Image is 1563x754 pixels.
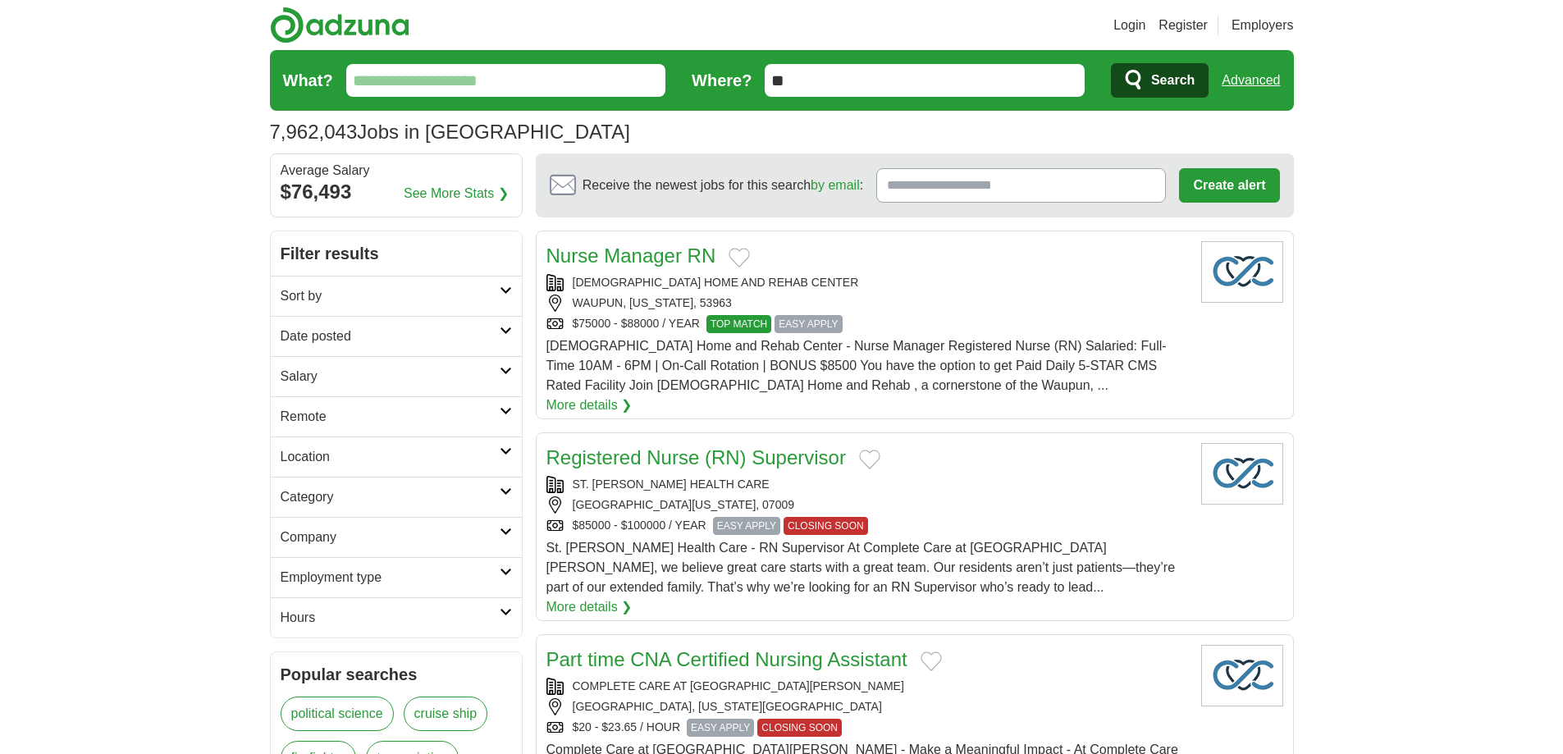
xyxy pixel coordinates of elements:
img: Adzuna logo [270,7,409,43]
img: Company logo [1201,241,1283,303]
h2: Category [281,487,500,507]
button: Add to favorite jobs [859,450,880,469]
span: EASY APPLY [687,719,754,737]
div: COMPLETE CARE AT [GEOGRAPHIC_DATA][PERSON_NAME] [546,678,1188,695]
div: $76,493 [281,177,512,207]
button: Add to favorite jobs [921,651,942,671]
h2: Filter results [271,231,522,276]
div: Average Salary [281,164,512,177]
div: [GEOGRAPHIC_DATA][US_STATE], 07009 [546,496,1188,514]
h2: Location [281,447,500,467]
img: Company logo [1201,443,1283,505]
a: Company [271,517,522,557]
a: Login [1113,16,1145,35]
a: See More Stats ❯ [404,184,509,203]
a: Remote [271,396,522,436]
span: CLOSING SOON [784,517,868,535]
div: ST. [PERSON_NAME] HEALTH CARE [546,476,1188,493]
label: What? [283,68,333,93]
button: Search [1111,63,1209,98]
span: Search [1151,64,1195,97]
div: $75000 - $88000 / YEAR [546,315,1188,333]
a: Part time CNA Certified Nursing Assistant [546,648,907,670]
label: Where? [692,68,752,93]
a: by email [811,178,860,192]
a: Category [271,477,522,517]
a: Register [1159,16,1208,35]
a: Salary [271,356,522,396]
h2: Company [281,528,500,547]
a: Employers [1232,16,1294,35]
a: Nurse Manager RN [546,244,716,267]
a: Registered Nurse (RN) Supervisor [546,446,846,468]
h2: Hours [281,608,500,628]
div: [GEOGRAPHIC_DATA], [US_STATE][GEOGRAPHIC_DATA] [546,698,1188,715]
h2: Salary [281,367,500,386]
div: [DEMOGRAPHIC_DATA] HOME AND REHAB CENTER [546,274,1188,291]
span: 7,962,043 [270,117,358,147]
div: $20 - $23.65 / HOUR [546,719,1188,737]
span: Receive the newest jobs for this search : [583,176,863,195]
button: Create alert [1179,168,1279,203]
img: Company logo [1201,645,1283,706]
a: Location [271,436,522,477]
h2: Sort by [281,286,500,306]
h2: Employment type [281,568,500,587]
span: [DEMOGRAPHIC_DATA] Home and Rehab Center - Nurse Manager Registered Nurse (RN) Salaried: Full-Tim... [546,339,1167,392]
span: CLOSING SOON [757,719,842,737]
h2: Popular searches [281,662,512,687]
h1: Jobs in [GEOGRAPHIC_DATA] [270,121,630,143]
a: Date posted [271,316,522,356]
a: Advanced [1222,64,1280,97]
a: Employment type [271,557,522,597]
span: EASY APPLY [775,315,842,333]
a: Sort by [271,276,522,316]
h2: Date posted [281,327,500,346]
button: Add to favorite jobs [729,248,750,267]
a: Hours [271,597,522,637]
a: political science [281,697,394,731]
span: TOP MATCH [706,315,771,333]
div: $85000 - $100000 / YEAR [546,517,1188,535]
div: WAUPUN, [US_STATE], 53963 [546,295,1188,312]
a: cruise ship [404,697,487,731]
span: St. [PERSON_NAME] Health Care - RN Supervisor At Complete Care at [GEOGRAPHIC_DATA][PERSON_NAME],... [546,541,1176,594]
span: EASY APPLY [713,517,780,535]
a: More details ❯ [546,597,633,617]
a: More details ❯ [546,395,633,415]
h2: Remote [281,407,500,427]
